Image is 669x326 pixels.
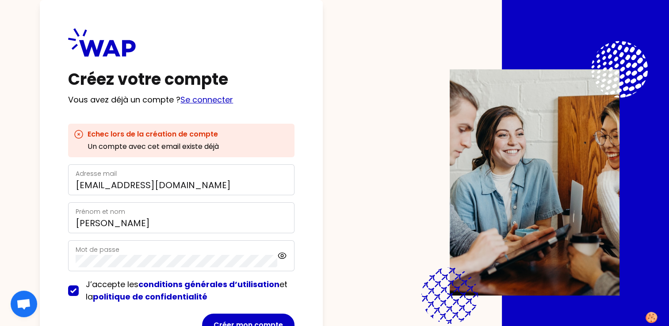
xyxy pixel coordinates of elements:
label: Adresse mail [76,169,117,178]
a: conditions générales d’utilisation [138,279,279,290]
h1: Créez votre compte [68,71,294,88]
p: Un compte avec cet email existe déjà [88,141,219,152]
label: Mot de passe [76,245,119,254]
div: Ouvrir le chat [11,291,37,317]
a: politique de confidentialité [93,291,207,302]
p: Vous avez déjà un compte ? [68,94,294,106]
img: Description [450,69,619,296]
label: Prénom et nom [76,207,125,216]
span: J’accepte les et la [86,279,287,302]
a: Se connecter [180,94,233,105]
h3: Echec lors de la création de compte [88,129,219,140]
